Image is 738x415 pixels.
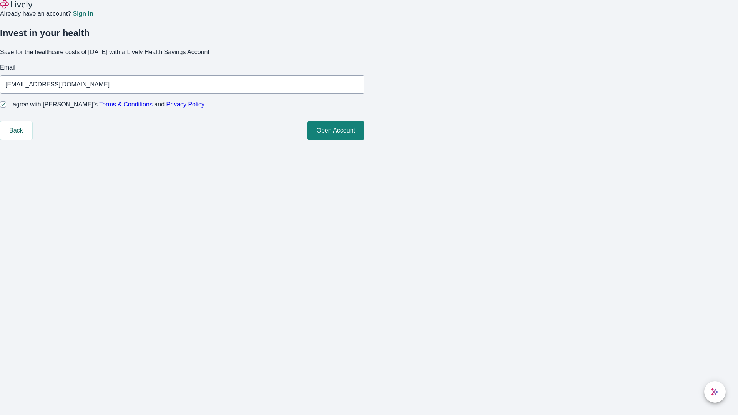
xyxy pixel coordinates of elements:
button: Open Account [307,121,364,140]
a: Terms & Conditions [99,101,153,108]
a: Sign in [73,11,93,17]
svg: Lively AI Assistant [711,388,719,396]
a: Privacy Policy [166,101,205,108]
span: I agree with [PERSON_NAME]’s and [9,100,204,109]
button: chat [704,381,726,403]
